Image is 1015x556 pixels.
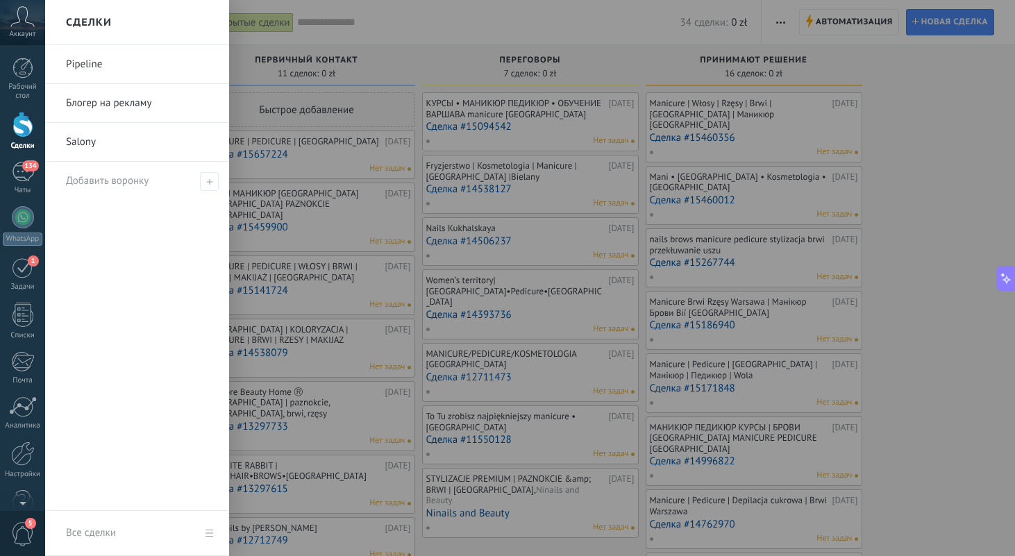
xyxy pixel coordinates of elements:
span: Добавить воронку [66,174,149,187]
span: 1 [28,255,39,267]
span: 134 [22,160,38,171]
a: Pipeline [66,45,215,84]
a: Блогер на рекламу [66,84,215,123]
div: Аналитика [3,421,43,430]
h2: Сделки [66,1,112,44]
span: Аккаунт [10,30,36,39]
span: 5 [25,518,36,529]
div: Чаты [3,186,43,195]
span: Добавить воронку [200,172,219,191]
div: Списки [3,331,43,340]
a: Все сделки [45,511,229,556]
div: Все сделки [66,514,116,553]
div: Настройки [3,470,43,479]
div: Задачи [3,283,43,292]
div: WhatsApp [3,233,42,246]
a: Salony [66,123,215,162]
div: Почта [3,376,43,385]
div: Рабочий стол [3,83,43,101]
div: Сделки [3,142,43,151]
